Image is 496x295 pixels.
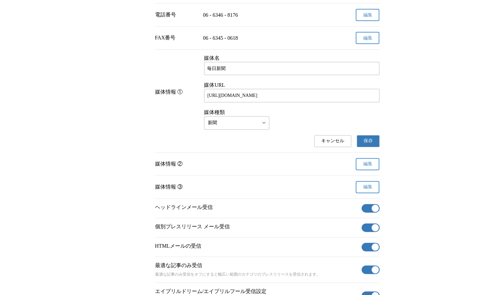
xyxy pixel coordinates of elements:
[155,34,198,41] div: FAX番号
[363,184,372,190] span: 編集
[155,288,359,295] p: エイプリルドリーム/エイプリルフール受信設定
[204,55,379,62] p: 媒体名
[363,161,372,167] span: 編集
[356,158,379,170] button: 編集
[155,223,359,230] p: 個別プレスリリース メール受信
[356,181,379,193] button: 編集
[364,138,373,144] span: 保存
[155,272,359,277] p: 最適な記事のみ受信をオフにすると幅広い範囲のカテゴリのプレスリリースを受信されます。
[314,135,351,147] button: キャンセル
[204,82,379,89] p: 媒体URL
[357,135,380,147] button: 保存
[155,204,359,211] p: ヘッドラインメール受信
[155,243,359,250] p: HTMLメールの受信
[207,92,376,99] input: 媒体URL
[203,12,331,18] p: 06 - 6346 - 8176
[356,9,379,21] button: 編集
[203,35,331,41] p: 06 - 6345 - 0618
[155,11,198,18] div: 電話番号
[363,35,372,41] span: 編集
[204,109,379,116] p: 媒体種類
[363,12,372,18] span: 編集
[155,184,198,191] div: 媒体情報 ③
[356,32,379,44] button: 編集
[155,161,198,168] div: 媒体情報 ②
[155,89,199,96] div: 媒体情報 ①
[321,138,344,144] span: キャンセル
[207,65,376,72] input: 媒体名
[155,262,359,269] p: 最適な記事のみ受信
